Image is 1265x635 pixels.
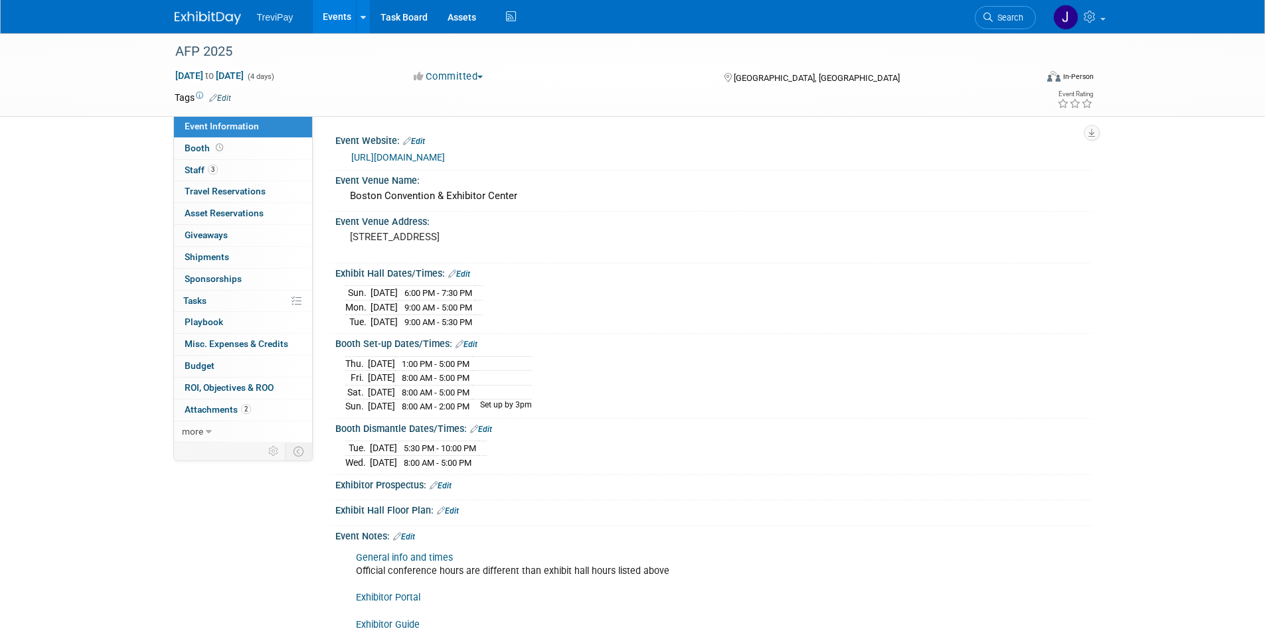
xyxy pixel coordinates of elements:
[174,356,312,377] a: Budget
[174,334,312,355] a: Misc. Expenses & Credits
[335,334,1091,351] div: Booth Set-up Dates/Times:
[174,225,312,246] a: Giveaways
[404,317,472,327] span: 9:00 AM - 5:30 PM
[335,263,1091,281] div: Exhibit Hall Dates/Times:
[174,378,312,399] a: ROI, Objectives & ROO
[213,143,226,153] span: Booth not reserved yet
[402,401,469,411] span: 8:00 AM - 2:00 PM
[371,286,398,301] td: [DATE]
[993,13,1023,23] span: Search
[404,288,472,298] span: 6:00 PM - 7:30 PM
[1047,71,1060,82] img: Format-Inperson.png
[409,70,488,84] button: Committed
[958,69,1094,89] div: Event Format
[371,301,398,315] td: [DATE]
[246,72,274,81] span: (4 days)
[430,481,452,490] a: Edit
[370,456,397,470] td: [DATE]
[175,11,241,25] img: ExhibitDay
[402,359,469,369] span: 1:00 PM - 5:00 PM
[734,73,900,83] span: [GEOGRAPHIC_DATA], [GEOGRAPHIC_DATA]
[185,208,264,218] span: Asset Reservations
[351,152,445,163] a: [URL][DOMAIN_NAME]
[345,315,371,328] td: Tue.
[182,426,203,437] span: more
[335,500,1091,518] div: Exhibit Hall Floor Plan:
[402,388,469,397] span: 8:00 AM - 5:00 PM
[175,70,244,82] span: [DATE] [DATE]
[185,121,259,131] span: Event Information
[185,230,228,240] span: Giveaways
[448,269,470,279] a: Edit
[174,203,312,224] a: Asset Reservations
[335,171,1091,187] div: Event Venue Name:
[345,286,371,301] td: Sun.
[345,441,370,456] td: Tue.
[175,91,231,104] td: Tags
[470,425,492,434] a: Edit
[1053,5,1078,30] img: Jay Iannnini
[257,12,294,23] span: TreviPay
[345,456,370,470] td: Wed.
[174,291,312,312] a: Tasks
[183,295,207,306] span: Tasks
[368,399,395,413] td: [DATE]
[1062,72,1094,82] div: In-Person
[345,371,368,386] td: Fri.
[345,301,371,315] td: Mon.
[345,356,368,371] td: Thu.
[456,340,477,349] a: Edit
[185,273,242,284] span: Sponsorships
[437,506,459,516] a: Edit
[402,373,469,383] span: 8:00 AM - 5:00 PM
[404,458,471,468] span: 8:00 AM - 5:00 PM
[209,94,231,103] a: Edit
[335,475,1091,492] div: Exhibitor Prospectus:
[368,385,395,399] td: [DATE]
[356,592,420,603] a: Exhibitor Portal
[370,441,397,456] td: [DATE]
[185,404,251,415] span: Attachments
[185,186,266,196] span: Travel Reservations
[368,356,395,371] td: [DATE]
[174,421,312,443] a: more
[174,269,312,290] a: Sponsorships
[285,443,312,460] td: Toggle Event Tabs
[185,317,223,327] span: Playbook
[262,443,286,460] td: Personalize Event Tab Strip
[174,247,312,268] a: Shipments
[472,399,532,413] td: Set up by 3pm
[404,443,476,453] span: 5:30 PM - 10:00 PM
[174,116,312,137] a: Event Information
[371,315,398,328] td: [DATE]
[356,619,420,630] a: Exhibitor Guide
[241,404,251,414] span: 2
[368,371,395,386] td: [DATE]
[335,212,1091,228] div: Event Venue Address:
[174,181,312,202] a: Travel Reservations
[174,312,312,333] a: Playbook
[171,40,1016,64] div: AFP 2025
[174,160,312,181] a: Staff3
[335,526,1091,543] div: Event Notes:
[975,6,1036,29] a: Search
[174,399,312,421] a: Attachments2
[403,137,425,146] a: Edit
[393,532,415,541] a: Edit
[345,186,1081,206] div: Boston Convention & Exhibitor Center
[208,165,218,175] span: 3
[356,552,453,563] a: General info and times
[185,251,229,262] span: Shipments
[345,385,368,399] td: Sat.
[350,231,635,243] pre: [STREET_ADDRESS]
[1057,91,1093,98] div: Event Rating
[335,131,1091,148] div: Event Website:
[404,303,472,313] span: 9:00 AM - 5:00 PM
[185,165,218,175] span: Staff
[174,138,312,159] a: Booth
[203,70,216,81] span: to
[335,419,1091,436] div: Booth Dismantle Dates/Times:
[185,143,226,153] span: Booth
[185,338,288,349] span: Misc. Expenses & Credits
[345,399,368,413] td: Sun.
